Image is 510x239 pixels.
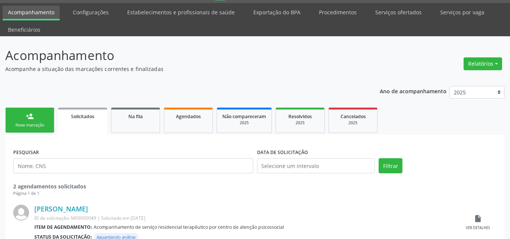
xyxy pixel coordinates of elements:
div: 2025 [222,120,266,126]
span: Solicitados [71,113,94,120]
button: Relatórios [464,57,502,70]
i: insert_drive_file [474,214,482,223]
a: Configurações [68,6,114,19]
a: [PERSON_NAME] [34,205,88,213]
a: Acompanhamento [3,6,60,20]
button: Filtrar [379,158,402,173]
div: 2025 [281,120,319,126]
span: Cancelados [341,113,366,120]
a: Serviços ofertados [370,6,427,19]
img: img [13,205,29,220]
span: Não compareceram [222,113,266,120]
b: Item de agendamento: [34,224,92,230]
label: PESQUISAR [13,146,39,158]
p: Acompanhamento [5,46,355,65]
span: Acompanhamento de serviço residencial terapêutico por centro de atenção psicossocial [94,224,284,230]
span: Agendados [176,113,201,120]
input: Nome, CNS [13,158,253,173]
a: Estabelecimentos e profissionais de saúde [122,6,240,19]
a: Serviços por vaga [435,6,490,19]
strong: 2 agendamentos solicitados [13,183,86,190]
span: Resolvidos [288,113,312,120]
div: Nova marcação [11,122,49,128]
p: Acompanhe a situação das marcações correntes e finalizadas [5,65,355,73]
label: DATA DE SOLICITAÇÃO [257,146,308,158]
div: Ver detalhes [466,225,490,231]
span: ID da solicitação: M00000049 | [34,215,100,221]
input: Selecione um intervalo [257,158,375,173]
div: 2025 [334,120,372,126]
span: Solicitado em [DATE] [101,215,145,221]
a: Exportação do BPA [248,6,306,19]
a: Beneficiários [3,23,46,36]
div: person_add [26,112,34,120]
a: Procedimentos [314,6,362,19]
div: Página 1 de 1 [13,190,497,197]
p: Ano de acompanhamento [380,86,447,96]
span: Na fila [128,113,143,120]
